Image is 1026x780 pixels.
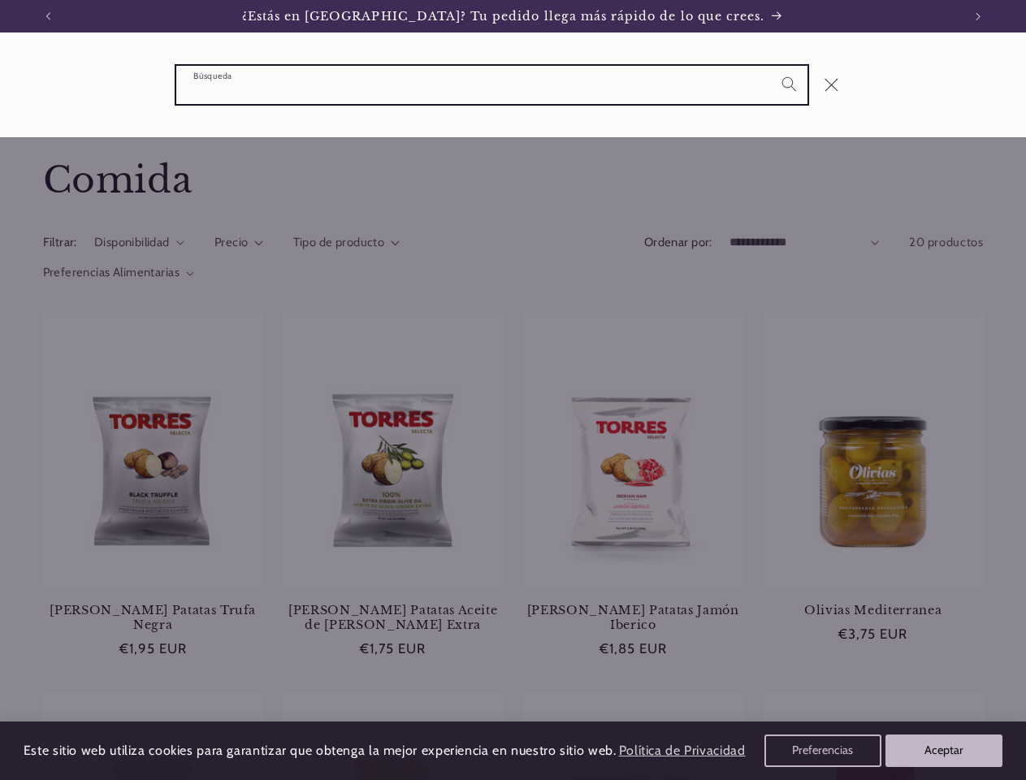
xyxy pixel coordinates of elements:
[813,66,851,103] button: Cerrar
[770,66,807,103] button: Búsqueda
[885,734,1002,767] button: Aceptar
[24,743,617,758] span: Este sitio web utiliza cookies para garantizar que obtenga la mejor experiencia en nuestro sitio ...
[616,737,747,765] a: Política de Privacidad (opens in a new tab)
[764,734,881,767] button: Preferencias
[242,9,765,24] span: ¿Estás en [GEOGRAPHIC_DATA]? Tu pedido llega más rápido de lo que crees.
